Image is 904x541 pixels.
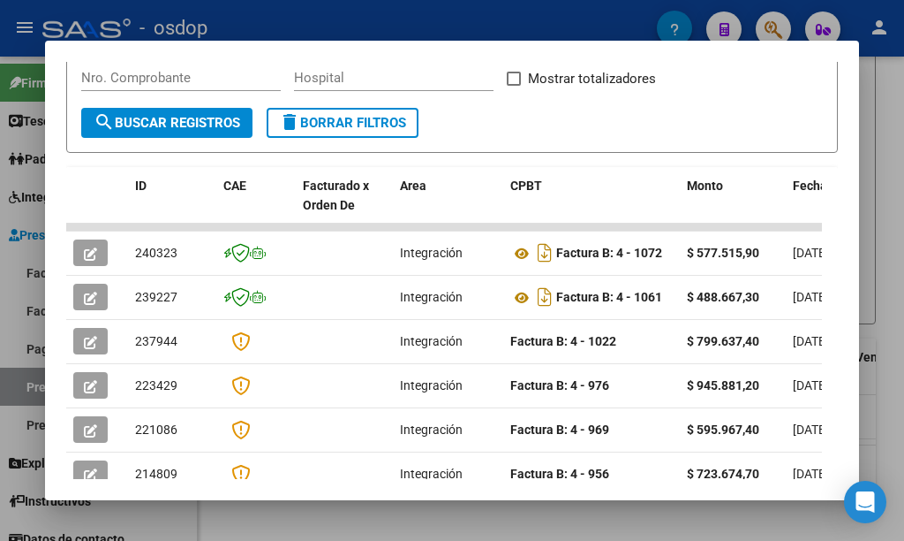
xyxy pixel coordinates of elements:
[687,467,759,481] strong: $ 723.674,70
[135,334,177,348] span: 237944
[296,167,393,245] datatable-header-cell: Facturado x Orden De
[510,467,609,481] strong: Factura B: 4 - 956
[793,467,829,481] span: [DATE]
[510,378,609,392] strong: Factura B: 4 - 976
[793,334,829,348] span: [DATE]
[94,111,115,133] mat-icon: search
[687,290,759,304] strong: $ 488.667,30
[279,111,300,133] mat-icon: delete
[81,108,252,138] button: Buscar Registros
[510,423,609,437] strong: Factura B: 4 - 969
[135,179,147,193] span: ID
[556,291,662,305] strong: Factura B: 4 - 1061
[400,246,463,260] span: Integración
[135,467,177,481] span: 214809
[223,179,246,193] span: CAE
[400,378,463,392] span: Integración
[687,423,759,437] strong: $ 595.967,40
[786,167,865,245] datatable-header-cell: Fecha Cpbt
[216,167,296,245] datatable-header-cell: CAE
[793,423,829,437] span: [DATE]
[303,179,369,213] span: Facturado x Orden De
[94,115,240,131] span: Buscar Registros
[400,179,426,193] span: Area
[510,334,616,348] strong: Factura B: 4 - 1022
[793,378,829,392] span: [DATE]
[556,247,662,261] strong: Factura B: 4 - 1072
[793,246,829,260] span: [DATE]
[279,115,406,131] span: Borrar Filtros
[393,167,503,245] datatable-header-cell: Area
[680,167,786,245] datatable-header-cell: Monto
[793,290,829,304] span: [DATE]
[528,68,656,89] span: Mostrar totalizadores
[533,239,556,267] i: Descargar documento
[687,246,759,260] strong: $ 577.515,90
[400,467,463,481] span: Integración
[503,167,680,245] datatable-header-cell: CPBT
[267,108,418,138] button: Borrar Filtros
[510,179,542,193] span: CPBT
[400,290,463,304] span: Integración
[687,378,759,392] strong: $ 945.881,20
[687,334,759,348] strong: $ 799.637,40
[135,246,177,260] span: 240323
[135,423,177,437] span: 221086
[400,423,463,437] span: Integración
[533,283,556,311] i: Descargar documento
[687,179,723,193] span: Monto
[135,290,177,304] span: 239227
[400,334,463,348] span: Integración
[128,167,216,245] datatable-header-cell: ID
[135,378,177,392] span: 223429
[793,179,856,193] span: Fecha Cpbt
[844,481,886,523] div: Open Intercom Messenger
